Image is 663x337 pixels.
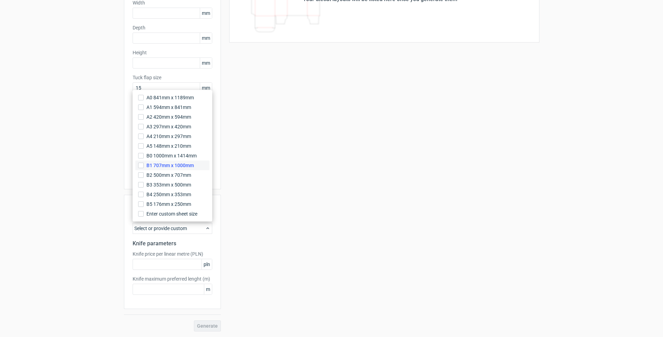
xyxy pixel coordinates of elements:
label: Knife maximum preferred lenght (m) [133,275,212,282]
label: Tuck flap size [133,74,212,81]
span: Enter custom sheet size [146,210,197,217]
label: Knife price per linear metre (PLN) [133,251,212,257]
span: A4 210mm x 297mm [146,133,191,140]
span: B2 500mm x 707mm [146,172,191,179]
span: mm [200,58,212,68]
span: B5 176mm x 250mm [146,201,191,208]
span: B0 1000mm x 1414mm [146,152,197,159]
h2: Knife parameters [133,239,212,248]
span: mm [200,83,212,93]
span: B1 707mm x 1000mm [146,162,194,169]
span: m [204,284,212,294]
span: B3 353mm x 500mm [146,181,191,188]
span: B4 250mm x 353mm [146,191,191,198]
label: Depth [133,24,212,31]
span: A5 148mm x 210mm [146,143,191,149]
span: A1 594mm x 841mm [146,104,191,111]
span: A3 297mm x 420mm [146,123,191,130]
div: Select or provide custom [133,223,212,234]
label: Height [133,49,212,56]
span: mm [200,8,212,18]
span: mm [200,33,212,43]
span: pln [201,259,212,270]
span: A0 841mm x 1189mm [146,94,194,101]
span: A2 420mm x 594mm [146,113,191,120]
